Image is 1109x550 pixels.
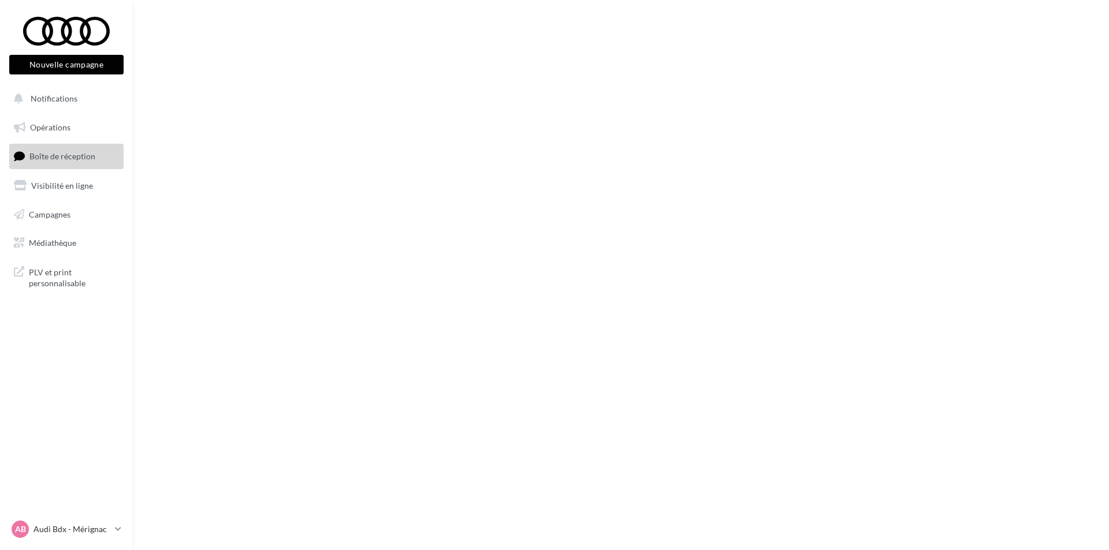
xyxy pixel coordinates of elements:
[29,209,70,219] span: Campagnes
[7,87,121,111] button: Notifications
[7,231,126,255] a: Médiathèque
[31,181,93,190] span: Visibilité en ligne
[15,523,26,535] span: AB
[9,55,124,74] button: Nouvelle campagne
[7,203,126,227] a: Campagnes
[7,115,126,140] a: Opérations
[29,264,119,289] span: PLV et print personnalisable
[7,174,126,198] a: Visibilité en ligne
[31,93,77,103] span: Notifications
[9,518,124,540] a: AB Audi Bdx - Mérignac
[7,144,126,169] a: Boîte de réception
[29,151,95,161] span: Boîte de réception
[29,238,76,248] span: Médiathèque
[7,260,126,294] a: PLV et print personnalisable
[34,523,110,535] p: Audi Bdx - Mérignac
[30,122,70,132] span: Opérations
